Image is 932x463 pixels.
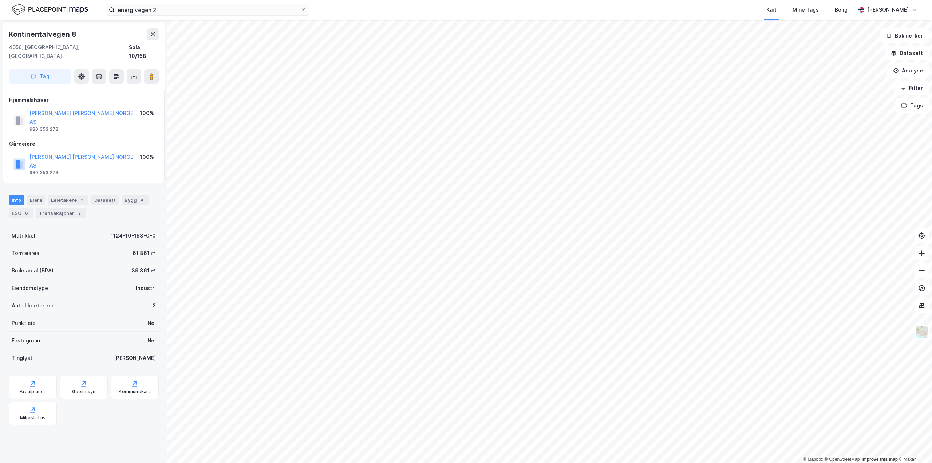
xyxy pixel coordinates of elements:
[129,43,159,60] div: Sola, 10/158
[48,195,88,205] div: Leietakere
[766,5,777,14] div: Kart
[20,389,46,395] div: Arealplaner
[29,126,58,132] div: 980 353 273
[9,140,158,148] div: Gårdeiere
[29,170,58,176] div: 980 353 273
[862,457,898,462] a: Improve this map
[133,249,156,258] div: 61 861 ㎡
[153,301,156,310] div: 2
[887,63,929,78] button: Analyse
[140,109,154,118] div: 100%
[9,208,33,218] div: ESG
[138,196,146,204] div: 4
[9,96,158,105] div: Hjemmelshaver
[915,325,929,339] img: Z
[136,284,156,293] div: Industri
[12,3,88,16] img: logo.f888ab2527a4732fd821a326f86c7f29.svg
[835,5,848,14] div: Bolig
[147,319,156,327] div: Nei
[867,5,909,14] div: [PERSON_NAME]
[140,153,154,161] div: 100%
[12,301,54,310] div: Antall leietakere
[880,28,929,43] button: Bokmerker
[803,457,823,462] a: Mapbox
[12,231,35,240] div: Matrikkel
[12,266,54,275] div: Bruksareal (BRA)
[9,28,78,40] div: Kontinentalvegen 8
[895,98,929,113] button: Tags
[12,319,36,327] div: Punktleie
[9,195,24,205] div: Info
[12,284,48,293] div: Eiendomstype
[825,457,860,462] a: OpenStreetMap
[91,195,119,205] div: Datasett
[122,195,149,205] div: Bygg
[119,389,150,395] div: Kommunekart
[23,209,30,217] div: 6
[9,69,71,84] button: Tag
[885,46,929,60] button: Datasett
[131,266,156,275] div: 39 861 ㎡
[793,5,819,14] div: Mine Tags
[12,249,41,258] div: Tomteareal
[36,208,86,218] div: Transaksjoner
[72,389,96,395] div: Geoinnsyn
[12,336,40,345] div: Festegrunn
[76,209,83,217] div: 2
[20,415,46,421] div: Miljøstatus
[114,354,156,362] div: [PERSON_NAME]
[111,231,156,240] div: 1124-10-158-0-0
[896,428,932,463] iframe: Chat Widget
[78,196,86,204] div: 2
[894,81,929,95] button: Filter
[115,4,300,15] input: Søk på adresse, matrikkel, gårdeiere, leietakere eller personer
[27,195,45,205] div: Eiere
[12,354,32,362] div: Tinglyst
[147,336,156,345] div: Nei
[9,43,129,60] div: 4056, [GEOGRAPHIC_DATA], [GEOGRAPHIC_DATA]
